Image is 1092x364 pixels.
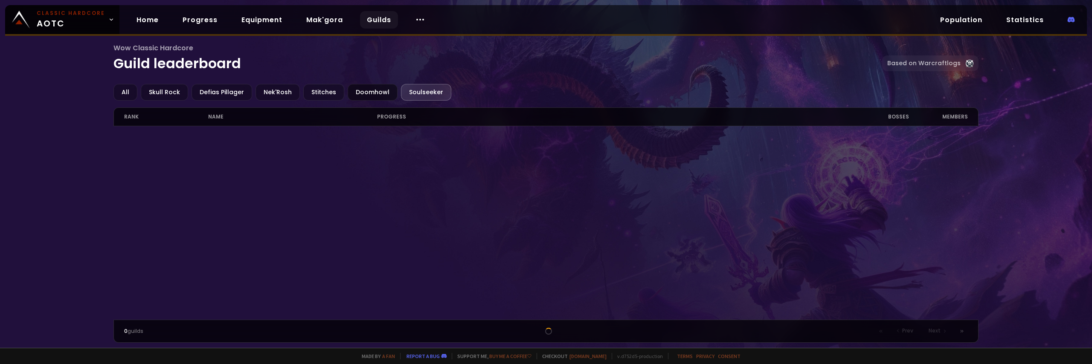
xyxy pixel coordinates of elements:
[401,84,451,101] div: Soulseeker
[124,108,209,126] div: rank
[718,353,741,359] a: Consent
[37,9,105,17] small: Classic Hardcore
[407,353,440,359] a: Report a bug
[299,11,350,29] a: Mak'gora
[452,353,531,359] span: Support me,
[933,11,989,29] a: Population
[537,353,607,359] span: Checkout
[37,9,105,30] span: AOTC
[696,353,714,359] a: Privacy
[999,11,1051,29] a: Statistics
[113,84,137,101] div: All
[929,327,941,335] span: Next
[192,84,252,101] div: Defias Pillager
[677,353,693,359] a: Terms
[612,353,663,359] span: v. d752d5 - production
[489,353,531,359] a: Buy me a coffee
[357,353,395,359] span: Made by
[377,108,841,126] div: progress
[113,43,883,53] span: Wow Classic Hardcore
[5,5,119,34] a: Classic HardcoreAOTC
[966,60,973,67] img: Warcraftlog
[130,11,166,29] a: Home
[124,327,128,335] span: 0
[124,327,335,335] div: guilds
[882,55,979,71] a: Based on Warcraftlogs
[113,43,883,74] h1: Guild leaderboard
[141,84,188,101] div: Skull Rock
[303,84,344,101] div: Stitches
[569,353,607,359] a: [DOMAIN_NAME]
[909,108,968,126] div: members
[256,84,300,101] div: Nek'Rosh
[360,11,398,29] a: Guilds
[348,84,398,101] div: Doomhowl
[235,11,289,29] a: Equipment
[176,11,224,29] a: Progress
[382,353,395,359] a: a fan
[842,108,909,126] div: Bosses
[902,327,913,335] span: Prev
[208,108,377,126] div: name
